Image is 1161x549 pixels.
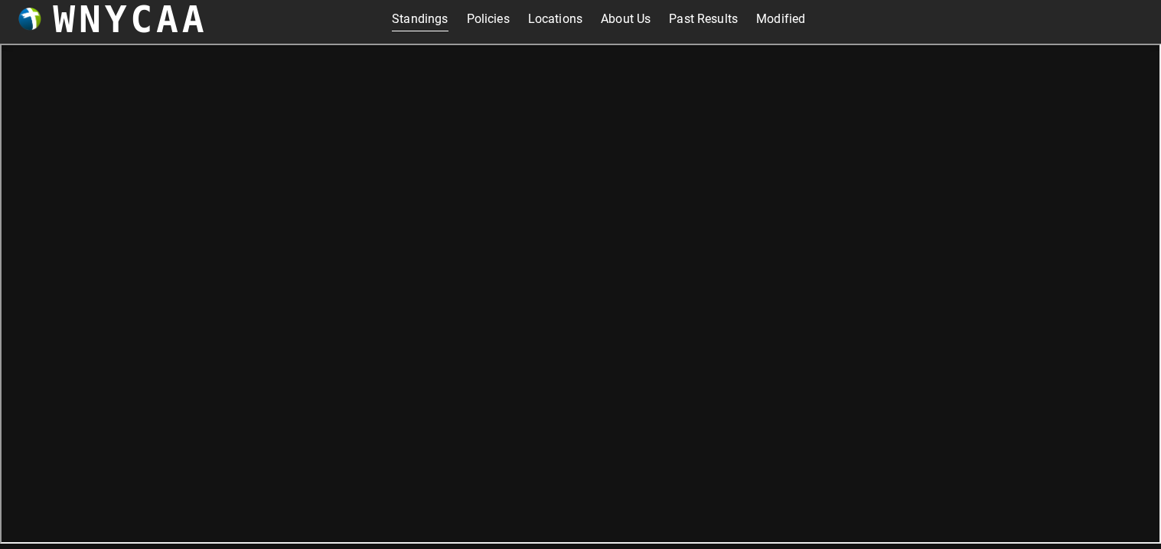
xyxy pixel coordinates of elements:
a: Locations [528,7,582,31]
a: Policies [467,7,510,31]
a: Past Results [669,7,738,31]
a: Modified [756,7,805,31]
a: Standings [392,7,448,31]
a: About Us [601,7,651,31]
img: wnycaaBall.png [18,8,41,31]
